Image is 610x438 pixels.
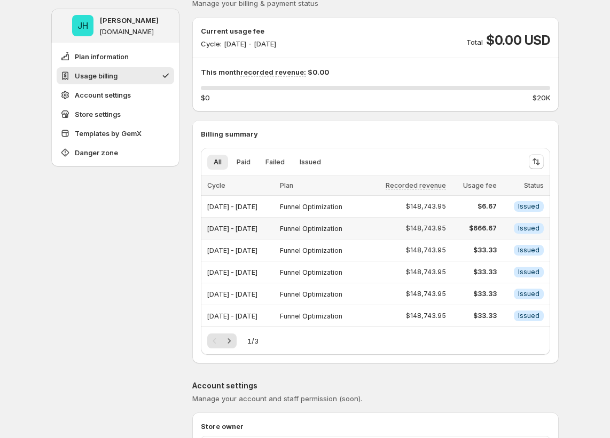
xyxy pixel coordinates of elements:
span: $33.33 [452,268,497,276]
span: Issued [518,312,539,320]
p: Total [466,37,483,47]
span: $33.33 [452,246,497,254]
button: Plan information [57,48,174,65]
span: $148,743.95 [406,246,446,254]
button: Account settings [57,86,174,103]
span: $33.33 [452,312,497,320]
span: Plan [280,181,293,189]
span: $148,743.95 [406,202,446,211]
span: [DATE] - [DATE] [207,246,257,254]
button: Templates by GemX [57,125,174,142]
span: $148,743.95 [406,312,446,320]
span: $20K [533,92,550,103]
span: Paid [237,158,251,166]
span: Issued [300,158,321,166]
span: $148,743.95 [406,224,446,233]
button: Usage billing [57,67,174,84]
span: $0 [201,92,210,103]
button: Danger zone [57,144,174,161]
span: [DATE] - [DATE] [207,312,257,320]
span: $0.00 USD [486,32,550,49]
span: Usage fee [463,181,497,189]
span: Funnel Optimization [280,290,342,298]
span: Plan information [75,51,129,62]
span: Danger zone [75,147,118,158]
span: Usage billing [75,70,118,81]
span: Account settings [75,90,131,100]
span: $6.67 [452,202,497,211]
p: This month $0.00 [201,67,550,77]
span: Funnel Optimization [280,203,342,211]
span: [DATE] - [DATE] [207,203,257,211]
span: [DATE] - [DATE] [207,268,257,276]
button: Sort the results [529,154,544,169]
button: Next [222,333,237,348]
p: Billing summary [201,129,550,139]
span: Issued [518,202,539,211]
span: Issued [518,224,539,233]
span: Cycle [207,181,225,189]
span: Issued [518,268,539,276]
span: Status [524,181,544,189]
span: [DATE] - [DATE] [207,225,257,233]
span: $148,743.95 [406,290,446,298]
span: Issued [518,246,539,254]
span: Recorded revenue [386,181,446,190]
span: [DATE] - [DATE] [207,290,257,298]
span: $33.33 [452,290,497,298]
span: Funnel Optimization [280,312,342,320]
button: Store settings [57,106,174,123]
p: Cycle: [DATE] - [DATE] [201,38,276,49]
span: Issued [518,290,539,298]
p: Store owner [201,421,550,432]
span: Manage your account and staff permission (soon). [192,394,362,403]
span: $148,743.95 [406,268,446,276]
span: Store settings [75,109,121,120]
span: 1 / 3 [247,336,259,346]
nav: Pagination [207,333,237,348]
span: Funnel Optimization [280,225,342,233]
p: [PERSON_NAME] [100,15,159,26]
p: Account settings [192,380,559,391]
span: Funnel Optimization [280,268,342,276]
span: Funnel Optimization [280,246,342,254]
span: recorded revenue: [240,68,306,77]
span: $666.67 [452,224,497,233]
span: All [214,158,222,166]
p: Current usage fee [201,26,276,36]
text: JH [77,20,88,31]
span: Failed [265,158,285,166]
span: Templates by GemX [75,128,142,139]
span: Jena Hoang [72,15,93,36]
p: [DOMAIN_NAME] [100,28,154,36]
